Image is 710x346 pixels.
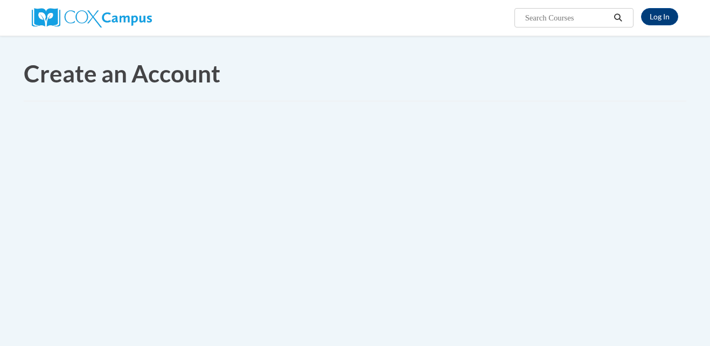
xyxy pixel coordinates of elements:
[32,12,152,22] a: Cox Campus
[32,8,152,27] img: Cox Campus
[24,59,220,87] span: Create an Account
[614,14,623,22] i: 
[641,8,678,25] a: Log In
[610,11,627,24] button: Search
[524,11,610,24] input: Search Courses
